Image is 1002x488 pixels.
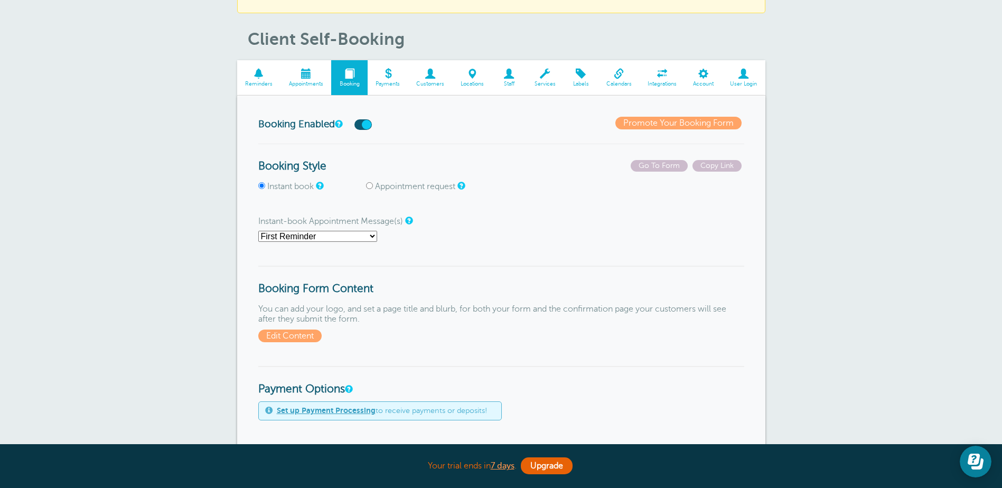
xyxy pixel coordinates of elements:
[258,217,403,226] label: Instant-book Appointment Message(s)
[598,60,640,96] a: Calendars
[497,81,521,87] span: Staff
[345,386,351,392] a: Turn this option on to add a pay link to reminders for appointments booked through the booking fo...
[242,81,276,87] span: Reminders
[692,160,742,172] span: Copy Link
[237,60,281,96] a: Reminders
[336,81,362,87] span: Booking
[248,29,765,49] h1: Client Self-Booking
[258,331,324,341] a: Edit Content
[335,120,341,127] a: This switch turns your online booking form on or off.
[316,182,322,189] a: Customers create appointments without you needing to approve them.
[492,60,526,96] a: Staff
[645,81,680,87] span: Integrations
[277,406,376,415] a: Set up Payment Processing
[521,457,573,474] a: Upgrade
[258,160,744,173] h3: Booking Style
[615,117,742,129] a: Promote Your Booking Form
[258,117,417,130] h3: Booking Enabled
[373,81,403,87] span: Payments
[640,60,685,96] a: Integrations
[727,81,760,87] span: User Login
[722,60,765,96] a: User Login
[237,455,765,477] div: Your trial ends in .
[414,81,447,87] span: Customers
[569,81,593,87] span: Labels
[375,182,455,191] label: Appointment request
[526,60,564,96] a: Services
[408,60,453,96] a: Customers
[258,366,744,396] h3: Payment Options
[685,60,722,96] a: Account
[631,160,688,172] span: Go To Form
[491,461,514,471] a: 7 days
[258,266,744,296] h3: Booking Form Content
[690,81,717,87] span: Account
[277,406,487,415] span: to receive payments or deposits!
[564,60,598,96] a: Labels
[531,81,558,87] span: Services
[458,81,487,87] span: Locations
[258,304,744,342] p: You can add your logo, and set a page title and blurb, for both your form and the confirmation pa...
[603,81,634,87] span: Calendars
[960,446,991,477] iframe: Resource center
[258,330,322,342] span: Edit Content
[631,162,692,170] a: Go To Form
[267,182,314,191] label: Instant book
[405,217,411,224] a: The reminder message template or message sequence to use for appointments created by your custome...
[453,60,492,96] a: Locations
[692,162,744,170] a: Copy Link
[286,81,326,87] span: Appointments
[457,182,464,189] a: Customers <i>request</i> appointments, giving up to three preferred times. You have to approve re...
[280,60,331,96] a: Appointments
[368,60,408,96] a: Payments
